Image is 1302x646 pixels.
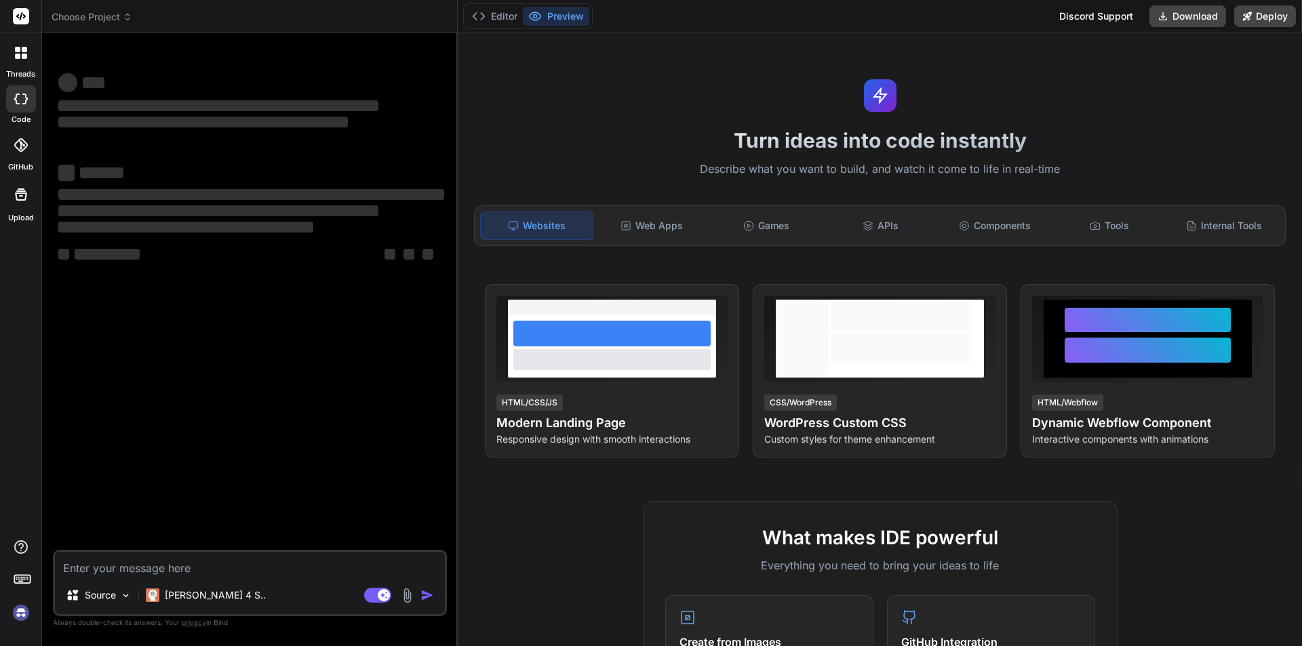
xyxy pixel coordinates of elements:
[665,523,1095,552] h2: What makes IDE powerful
[825,211,936,240] div: APIs
[764,395,837,411] div: CSS/WordPress
[58,165,75,181] span: ‌
[384,249,395,260] span: ‌
[596,211,708,240] div: Web Apps
[165,588,266,602] p: [PERSON_NAME] 4 S..
[466,161,1294,178] p: Describe what you want to build, and watch it come to life in real-time
[1032,413,1263,432] h4: Dynamic Webflow Component
[403,249,414,260] span: ‌
[52,10,132,24] span: Choose Project
[496,432,728,446] p: Responsive design with smooth interactions
[83,77,104,88] span: ‌
[1149,5,1226,27] button: Download
[496,413,728,432] h4: Modern Landing Page
[58,222,313,233] span: ‌
[1051,5,1141,27] div: Discord Support
[146,588,159,602] img: Claude 4 Sonnet
[496,395,563,411] div: HTML/CSS/JS
[85,588,116,602] p: Source
[467,7,523,26] button: Editor
[1168,211,1280,240] div: Internal Tools
[1054,211,1166,240] div: Tools
[58,189,444,200] span: ‌
[523,7,589,26] button: Preview
[58,249,69,260] span: ‌
[53,616,447,629] p: Always double-check its answers. Your in Bind
[12,114,31,125] label: code
[1032,432,1263,446] p: Interactive components with animations
[466,128,1294,153] h1: Turn ideas into code instantly
[9,601,33,624] img: signin
[120,590,132,601] img: Pick Models
[764,432,995,446] p: Custom styles for theme enhancement
[399,588,415,603] img: attachment
[8,212,34,224] label: Upload
[1234,5,1296,27] button: Deploy
[80,167,123,178] span: ‌
[8,161,33,173] label: GitHub
[6,68,35,80] label: threads
[764,413,995,432] h4: WordPress Custom CSS
[422,249,433,260] span: ‌
[939,211,1051,240] div: Components
[58,100,378,111] span: ‌
[480,211,593,240] div: Websites
[665,557,1095,573] p: Everything you need to bring your ideas to life
[711,211,823,240] div: Games
[75,249,140,260] span: ‌
[58,117,348,127] span: ‌
[420,588,434,602] img: icon
[58,73,77,92] span: ‌
[1032,395,1103,411] div: HTML/Webflow
[58,205,378,216] span: ‌
[182,618,206,626] span: privacy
